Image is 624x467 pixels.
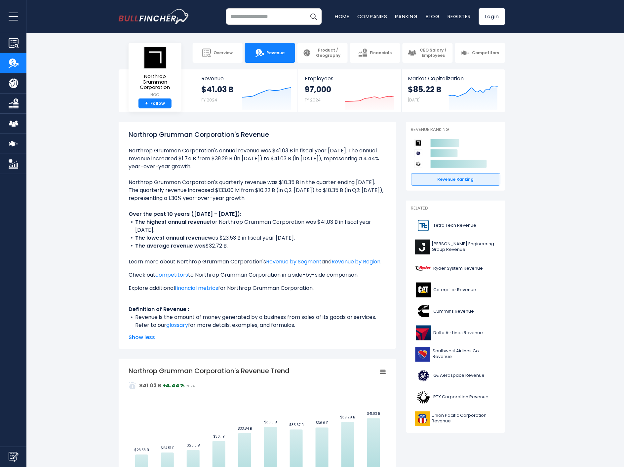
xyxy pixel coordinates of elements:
a: Overview [193,43,243,63]
a: Go to homepage [119,9,190,24]
a: Product / Geography [297,43,348,63]
li: for Northrop Grumman Corporation was $41.03 B in fiscal year [DATE]. [129,218,386,234]
li: Revenue is the amount of money generated by a business from sales of its goods or services. Refer... [129,313,386,329]
a: Competitors [455,43,505,63]
a: +Follow [138,98,172,109]
a: Employees 97,000 FY 2024 [298,69,401,112]
text: $41.03 B [367,411,380,416]
span: CEO Salary / Employees [419,48,448,58]
p: Explore additional for Northrop Grumman Corporation. [129,284,386,292]
li: $32.72 B. [129,242,386,250]
strong: $85.22 B [408,84,442,95]
img: DAL logo [415,326,432,340]
span: Competitors [472,50,499,56]
small: FY 2024 [201,97,217,103]
span: 2024 [186,384,195,389]
b: The average revenue was [135,242,206,250]
img: R logo [415,261,432,276]
img: TTEK logo [415,218,432,233]
strong: $41.03 B [201,84,233,95]
p: Related [411,206,500,211]
a: Southwest Airlines Co. Revenue [411,345,500,364]
a: Login [479,8,505,25]
img: RTX logo [415,390,432,405]
button: Search [305,8,322,25]
text: $39.29 B [340,415,355,420]
a: CEO Salary / Employees [403,43,453,63]
li: Northrop Grumman Corporation's quarterly revenue was $10.35 B in the quarter ending [DATE]. The q... [129,178,386,202]
span: Product / Geography [314,48,342,58]
span: Overview [214,50,233,56]
small: FY 2024 [305,97,321,103]
img: LUV logo [415,347,431,362]
strong: + [145,100,148,106]
p: Check out to Northrop Grumman Corporation in a side-by-side comparison. [129,271,386,279]
a: Market Capitalization $85.22 B [DATE] [402,69,505,112]
a: Delta Air Lines Revenue [411,324,500,342]
img: Northrop Grumman Corporation competitors logo [414,139,422,147]
b: The highest annual revenue [135,218,210,226]
a: Revenue by Region [331,258,381,265]
a: competitors [155,271,188,279]
img: GE logo [415,369,432,383]
img: RTX Corporation competitors logo [414,160,422,168]
span: Show less [129,333,386,341]
span: Northrop Grumman Corporation [134,74,176,90]
text: $35.67 B [289,423,303,428]
li: was $23.53 B in fiscal year [DATE]. [129,234,386,242]
img: CMI logo [415,304,432,319]
small: NOC [134,92,176,98]
a: Union Pacific Corporation Revenue [411,410,500,428]
a: RTX Corporation Revenue [411,388,500,407]
img: addasd [129,382,136,390]
text: $36.8 B [264,420,277,425]
a: Ranking [395,13,418,20]
li: Northrop Grumman Corporation's annual revenue was $41.03 B in fiscal year [DATE]. The annual reve... [129,147,386,171]
img: UNP logo [415,411,430,426]
a: Cummins Revenue [411,302,500,321]
text: $24.51 B [161,446,174,451]
text: $25.8 B [187,443,200,448]
p: Learn more about Northrop Grumman Corporation's and . [129,258,386,266]
img: CAT logo [415,283,432,297]
small: [DATE] [408,97,421,103]
b: The lowest annual revenue [135,234,208,242]
a: Revenue Ranking [411,173,500,186]
a: GE Aerospace Revenue [411,367,500,385]
a: Revenue by Segment [266,258,322,265]
span: Revenue [267,50,285,56]
text: $33.84 B [238,426,252,431]
a: Northrop Grumman Corporation NOC [134,46,176,98]
p: Revenue Ranking [411,127,500,133]
span: Market Capitalization [408,75,498,82]
span: Employees [305,75,394,82]
a: Tetra Tech Revenue [411,216,500,235]
text: $36.6 B [316,421,329,426]
tspan: Northrop Grumman Corporation's Revenue Trend [129,367,290,376]
a: Home [335,13,349,20]
strong: $41.03 B [139,382,162,390]
a: [PERSON_NAME] Engineering Group Revenue [411,238,500,256]
a: Ryder System Revenue [411,259,500,278]
b: Over the past 10 years ([DATE] - [DATE]): [129,210,241,218]
img: J logo [415,240,430,254]
strong: 97,000 [305,84,331,95]
img: GE Aerospace competitors logo [414,149,422,157]
strong: +4.44% [163,382,185,390]
img: bullfincher logo [119,9,190,24]
a: Revenue [245,43,295,63]
a: financial metrics [175,284,218,292]
a: Register [448,13,471,20]
h1: Northrop Grumman Corporation's Revenue [129,130,386,139]
a: Companies [357,13,387,20]
a: Financials [350,43,400,63]
a: Revenue $41.03 B FY 2024 [195,69,298,112]
a: Blog [426,13,440,20]
text: $23.53 B [134,448,149,453]
span: Revenue [201,75,292,82]
a: Caterpillar Revenue [411,281,500,299]
text: $30.1 B [214,434,225,439]
a: glossary [166,321,188,329]
span: Financials [370,50,392,56]
b: Definition of Revenue : [129,305,189,313]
